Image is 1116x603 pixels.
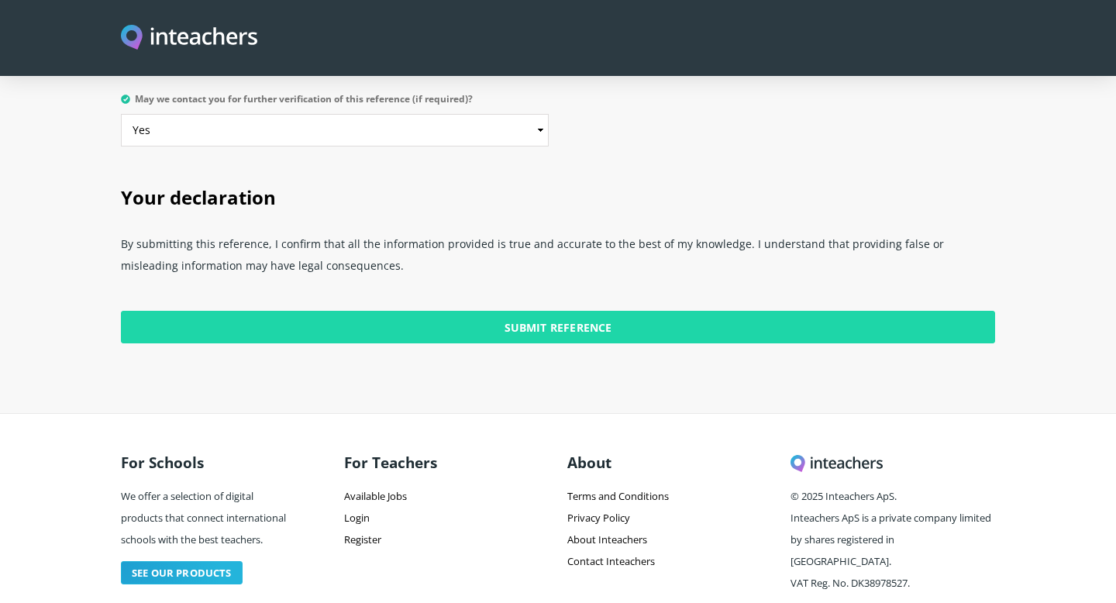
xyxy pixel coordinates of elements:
a: Terms and Conditions [567,489,669,503]
h3: About [567,446,772,479]
a: Contact Inteachers [567,554,655,568]
a: See our products [121,561,243,584]
label: May we contact you for further verification of this reference (if required)? [121,94,549,114]
h3: For Schools [121,446,293,479]
h3: Inteachers [790,446,995,479]
a: Privacy Policy [567,511,630,525]
span: Your declaration [121,184,276,210]
h3: For Teachers [344,446,549,479]
p: We offer a selection of digital products that connect international schools with the best teachers. [121,479,293,555]
a: Register [344,532,381,546]
a: Visit this site's homepage [121,25,257,52]
input: Submit Reference [121,311,995,343]
a: Login [344,511,370,525]
a: About Inteachers [567,532,647,546]
p: By submitting this reference, I confirm that all the information provided is true and accurate to... [121,227,995,292]
img: Inteachers [121,25,257,52]
a: Available Jobs [344,489,407,503]
p: © 2025 Inteachers ApS. Inteachers ApS is a private company limited by shares registered in [GEOGR... [790,479,995,598]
